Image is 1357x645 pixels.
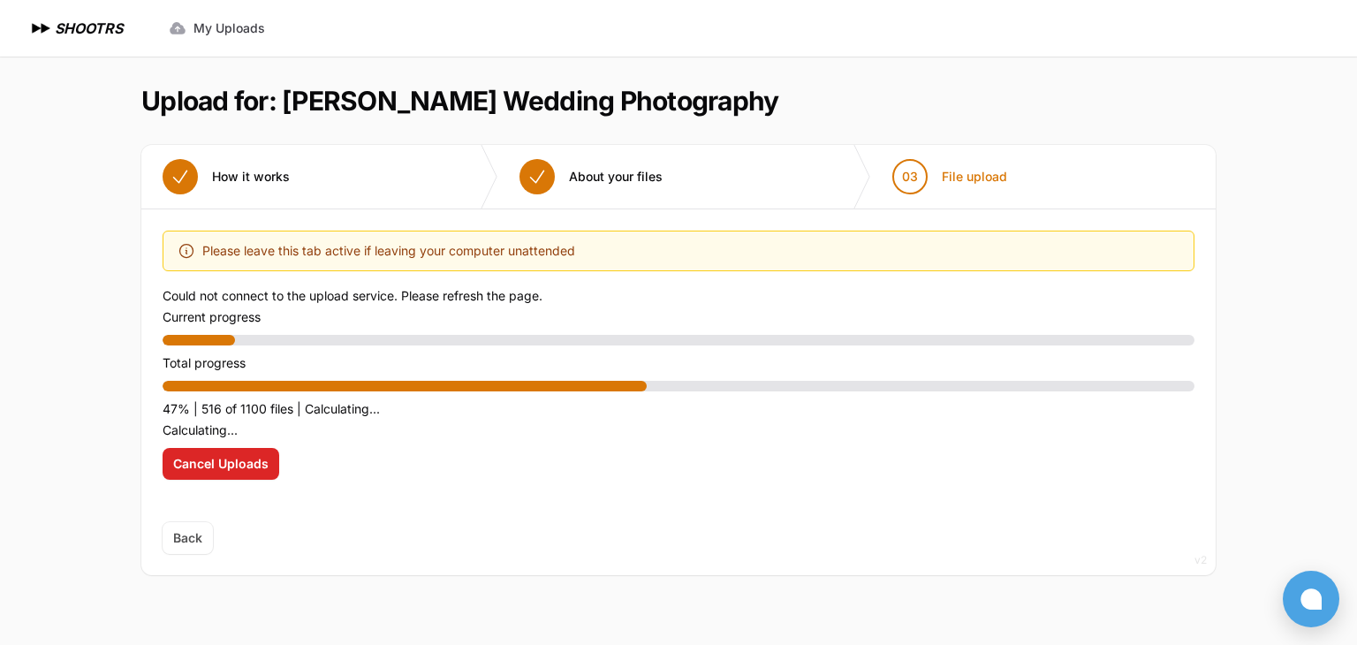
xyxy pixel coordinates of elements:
h1: SHOOTRS [55,18,123,39]
span: Cancel Uploads [173,455,269,473]
span: How it works [212,168,290,186]
div: v2 [1194,550,1207,571]
button: About your files [498,145,684,209]
span: About your files [569,168,663,186]
span: My Uploads [193,19,265,37]
img: SHOOTRS [28,18,55,39]
span: 03 [902,168,918,186]
button: How it works [141,145,311,209]
button: Open chat window [1283,571,1339,627]
h1: Upload for: [PERSON_NAME] Wedding Photography [141,85,778,117]
p: 47% | 516 of 1100 files | Calculating... [163,398,1194,420]
a: My Uploads [158,12,276,44]
button: Cancel Uploads [163,448,279,480]
p: Could not connect to the upload service. Please refresh the page. [163,285,1194,307]
p: Calculating... [163,420,1194,441]
button: 03 File upload [871,145,1028,209]
p: Current progress [163,307,1194,328]
span: File upload [942,168,1007,186]
p: Total progress [163,353,1194,374]
a: SHOOTRS SHOOTRS [28,18,123,39]
span: Please leave this tab active if leaving your computer unattended [202,240,575,262]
